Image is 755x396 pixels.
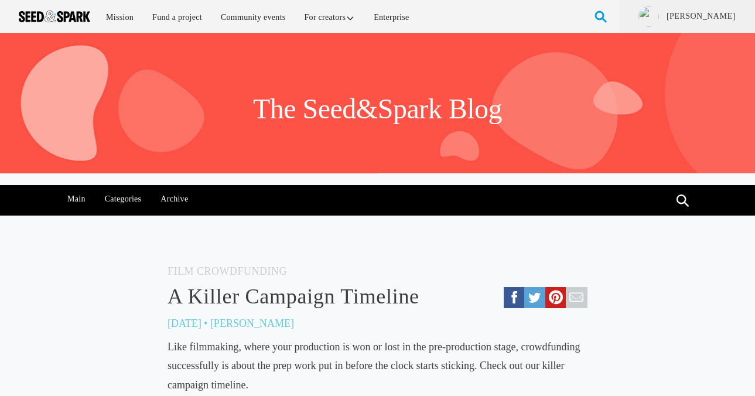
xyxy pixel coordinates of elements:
a: For creators [296,5,364,30]
a: Archive [155,185,194,213]
div: Like filmmaking, where your production is won or lost in the pre-production stage, crowdfunding s... [168,337,587,394]
a: Fund a project [144,5,210,30]
img: Seed amp; Spark [19,11,90,22]
img: ACg8ocJKRQ2i7HpJK-DuKspZ6hyOz0j2n2UGJERlHGMh12cnbQJE_A=s96-c [638,6,659,27]
h1: The Seed&Spark Blog [253,91,502,127]
a: A Killer Campaign Timeline [168,284,587,309]
a: Categories [98,185,148,213]
a: Community events [213,5,294,30]
p: • [PERSON_NAME] [204,314,294,333]
a: Mission [98,5,142,30]
h5: Film Crowdfunding [168,262,587,280]
a: Main [62,185,92,213]
p: [DATE] [168,314,201,333]
a: Enterprise [365,5,417,30]
a: [PERSON_NAME] [665,11,736,22]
